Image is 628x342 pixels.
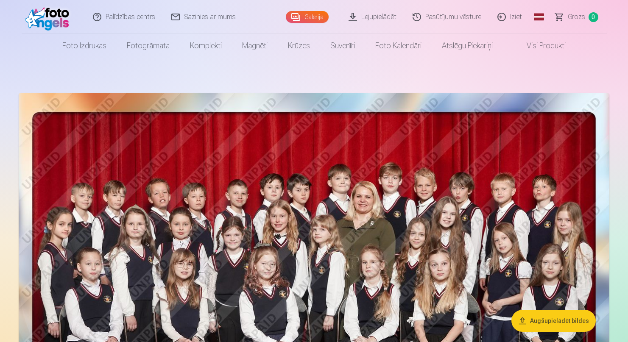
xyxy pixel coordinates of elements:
[511,310,596,332] button: Augšupielādēt bildes
[232,34,278,58] a: Magnēti
[432,34,503,58] a: Atslēgu piekariņi
[503,34,576,58] a: Visi produkti
[568,12,585,22] span: Grozs
[25,3,74,31] img: /fa1
[589,12,598,22] span: 0
[117,34,180,58] a: Fotogrāmata
[320,34,365,58] a: Suvenīri
[278,34,320,58] a: Krūzes
[365,34,432,58] a: Foto kalendāri
[286,11,329,23] a: Galerija
[180,34,232,58] a: Komplekti
[52,34,117,58] a: Foto izdrukas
